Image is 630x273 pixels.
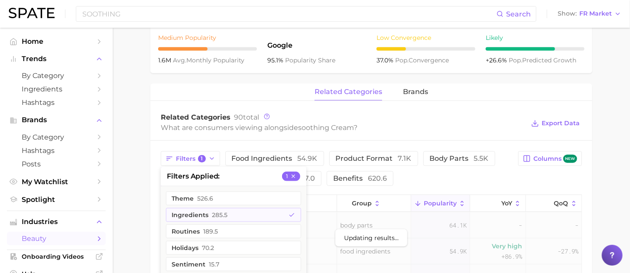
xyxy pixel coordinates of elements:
[22,71,91,80] span: by Category
[555,8,624,19] button: ShowFR Market
[234,113,243,121] span: 90
[158,47,257,51] div: 5 / 10
[166,257,301,271] button: sentiment
[166,224,301,238] button: routines
[166,208,301,222] button: ingredients
[424,200,457,207] span: Popularity
[7,82,106,96] a: Ingredients
[285,56,335,64] span: popularity share
[161,151,220,166] button: Filters1
[7,193,106,206] a: Spotlight
[542,120,580,127] span: Export Data
[22,116,91,124] span: Brands
[22,253,91,260] span: Onboarding Videos
[377,56,395,64] span: 37.0%
[533,155,577,163] span: Columns
[7,232,106,245] a: beauty
[203,228,218,235] span: 189.5
[563,155,577,163] span: new
[7,35,106,48] a: Home
[518,151,582,166] button: Columnsnew
[579,11,612,16] span: FR Market
[267,56,285,64] span: 95.1%
[398,154,412,162] span: 7.1k
[486,56,509,64] span: +26.6%
[7,52,106,65] button: Trends
[509,56,576,64] span: predicted growth
[509,56,522,64] abbr: popularity index
[298,123,354,132] span: soothing cream
[519,220,523,231] span: -
[340,220,373,231] span: body parts
[395,56,409,64] abbr: popularity index
[501,200,512,207] span: YoY
[234,113,259,121] span: total
[558,246,578,257] span: -27.9%
[449,246,467,257] span: 54.9k
[22,234,91,243] span: beauty
[81,6,497,21] input: Search here for a brand, industry, or ingredient
[282,172,300,181] button: 1
[161,113,231,121] span: Related Categories
[7,69,106,82] a: by Category
[22,160,91,168] span: Posts
[161,122,525,133] div: What are consumers viewing alongside ?
[22,146,91,155] span: Hashtags
[506,10,531,18] span: Search
[337,195,411,212] button: group
[377,47,475,51] div: 3 / 10
[209,261,219,268] span: 15.7
[368,174,387,182] span: 620.6
[377,32,475,43] div: Low Convergence
[166,192,301,205] button: theme
[158,56,173,64] span: 1.6m
[267,40,366,51] span: Google
[474,154,489,162] span: 5.5k
[7,250,106,263] a: Onboarding Videos
[22,55,91,63] span: Trends
[486,47,585,51] div: 7 / 10
[395,56,449,64] span: convergence
[333,175,387,182] span: benefits
[558,11,577,16] span: Show
[344,233,399,243] span: Updating results...
[529,117,582,130] button: Export Data
[470,195,526,212] button: YoY
[7,144,106,157] a: Hashtags
[22,133,91,141] span: by Category
[7,96,106,109] a: Hashtags
[198,155,206,163] span: 1
[22,98,91,107] span: Hashtags
[22,37,91,45] span: Home
[449,220,467,231] span: 64.1k
[411,195,470,212] button: Popularity
[173,56,186,64] abbr: average
[336,155,412,162] span: product format
[403,88,428,96] span: brands
[173,56,244,64] span: monthly popularity
[22,218,91,226] span: Industries
[7,114,106,127] button: Brands
[197,195,213,202] span: 526.6
[492,241,523,251] span: Very high
[315,88,382,96] span: related categories
[9,8,55,18] img: SPATE
[232,155,318,162] span: food ingredients
[430,155,489,162] span: body parts
[298,154,318,162] span: 54.9k
[486,32,585,43] div: Likely
[22,178,91,186] span: My Watchlist
[176,155,206,163] span: Filters
[7,215,106,228] button: Industries
[554,200,568,207] span: QoQ
[166,241,301,255] button: holidays
[212,211,227,218] span: 285.5
[7,175,106,188] a: My Watchlist
[22,85,91,93] span: Ingredients
[352,200,372,207] span: group
[526,195,581,212] button: QoQ
[340,246,390,257] span: food ingredients
[7,157,106,171] a: Posts
[167,171,220,182] span: filters applied
[202,244,214,251] span: 70.2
